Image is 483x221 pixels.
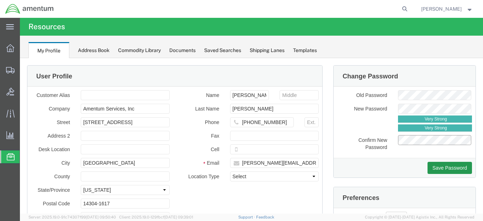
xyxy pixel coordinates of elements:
[323,133,359,146] div: Preferences
[260,32,299,42] input: Middle
[20,58,483,214] iframe: FS Legacy Container
[312,46,372,54] label: New Password
[6,154,55,163] label: Country
[293,47,317,54] div: Templates
[155,32,205,41] label: Name
[155,59,205,68] label: Phone
[5,4,54,14] img: logo
[285,59,299,69] input: Ext.
[28,42,69,58] div: My Profile
[164,215,193,219] span: [DATE] 09:39:01
[204,47,241,54] div: Saved Searches
[312,77,372,93] label: Confirm New Password
[421,5,473,13] button: [PERSON_NAME]
[421,5,462,13] span: Mike Mundy
[323,11,378,25] div: Change Password
[78,47,110,54] div: Address Book
[312,154,360,162] label: Add preference
[155,86,205,95] label: Cell
[312,32,372,41] label: Old Password
[405,57,427,65] span: Very Strong
[155,100,205,108] label: Email
[365,214,474,220] span: Copyright © [DATE]-[DATE] Agistix Inc., All Rights Reserved
[119,215,193,219] span: Client: 2025.19.0-129fbcf
[405,66,427,73] span: Very Strong
[250,47,285,54] div: Shipping Lanes
[256,215,274,219] a: Feedback
[155,46,205,54] label: Last Name
[86,215,116,219] span: [DATE] 09:50:40
[155,73,205,81] label: Fax
[28,215,116,219] span: Server: 2025.19.0-91c74307f99
[366,154,387,165] button: Add
[118,47,161,54] div: Commodity Library
[408,104,452,116] button: Save Password
[155,113,205,122] label: Location Type
[210,32,249,42] input: First
[169,47,196,54] div: Documents
[238,215,256,219] a: Support
[28,18,65,36] h4: Resources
